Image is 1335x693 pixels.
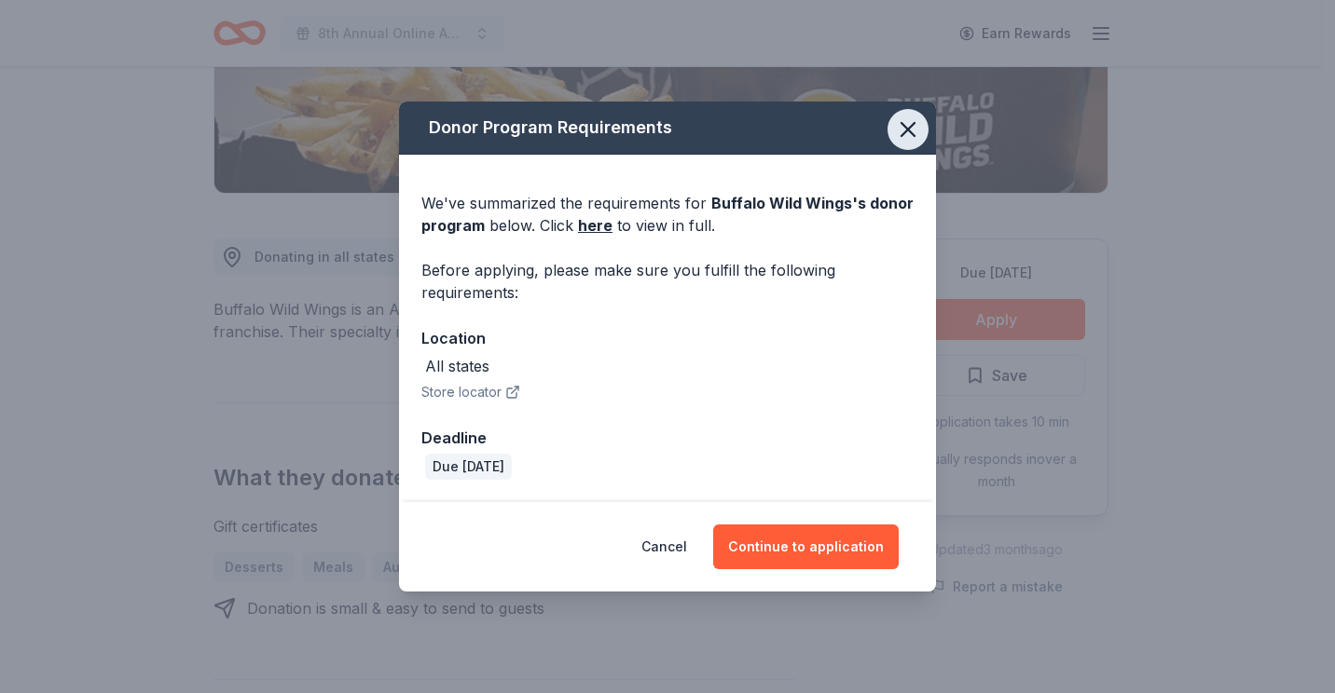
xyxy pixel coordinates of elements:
div: Before applying, please make sure you fulfill the following requirements: [421,259,914,304]
div: Location [421,326,914,350]
div: All states [425,355,489,377]
div: Donor Program Requirements [399,102,936,155]
div: Deadline [421,426,914,450]
div: Due [DATE] [425,454,512,480]
div: We've summarized the requirements for below. Click to view in full. [421,192,914,237]
button: Continue to application [713,524,899,569]
button: Cancel [641,524,687,569]
a: here [578,214,612,237]
button: Store locator [421,381,520,403]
